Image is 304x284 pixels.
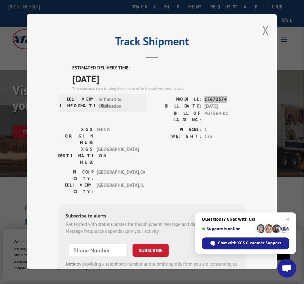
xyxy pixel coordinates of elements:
[262,22,269,38] button: Close modal
[99,96,141,110] span: In Transit to Destination
[152,133,201,140] label: WEIGHT:
[66,261,77,267] strong: Note:
[72,72,246,86] span: [DATE]
[58,182,94,195] label: DELIVERY CITY:
[58,37,246,49] h2: Track Shipment
[202,227,255,231] span: Support is online
[152,96,201,103] label: PROBILL:
[97,169,139,182] span: [GEOGRAPHIC_DATA] , CA
[278,259,296,278] div: Open chat
[205,133,246,140] span: 155
[202,217,290,222] span: Questions? Chat with us!
[68,244,128,257] input: Phone Number
[72,64,246,72] label: ESTIMATED DELIVERY TIME:
[97,146,139,166] span: [GEOGRAPHIC_DATA]
[152,103,201,110] label: BILL DATE:
[152,126,201,134] label: PIECES:
[205,96,246,103] span: 17672574
[205,126,246,134] span: 1
[205,110,246,123] span: 407564-01
[133,244,169,257] button: SUBSCRIBE
[58,146,94,166] label: XGS DESTINATION HUB:
[66,221,238,235] div: Get texted with status updates for this shipment. Message and data rates may apply. Message frequ...
[284,216,292,223] span: Close chat
[218,241,281,246] span: Chat with XGS Customer Support
[72,86,246,91] div: The estimated time is using the time zone for the delivery destination.
[97,126,139,146] span: CHINO
[152,110,201,123] label: BILL OF LADING:
[205,103,246,110] span: [DATE]
[66,261,238,282] div: by providing a telephone number and submitting this form you are consenting to be contacted by SM...
[97,182,139,195] span: [GEOGRAPHIC_DATA] , IL
[58,126,94,146] label: XGS ORIGIN HUB:
[66,212,238,221] div: Subscribe to alerts
[202,238,290,250] div: Chat with XGS Customer Support
[60,96,95,110] label: DELIVERY INFORMATION:
[58,169,94,182] label: PICKUP CITY:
